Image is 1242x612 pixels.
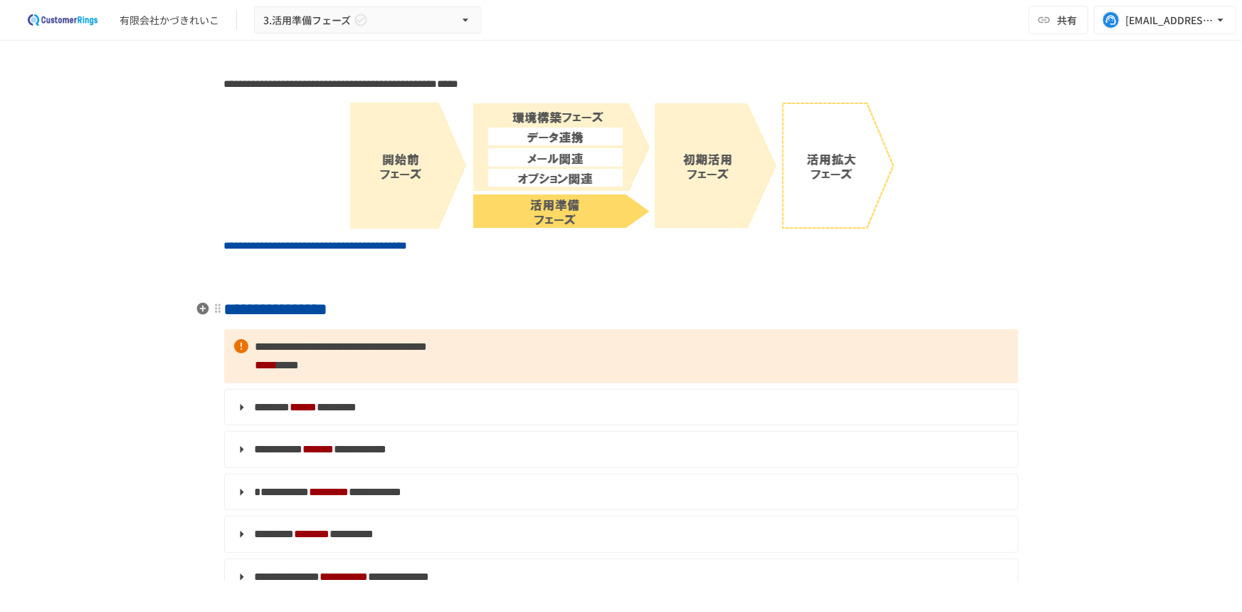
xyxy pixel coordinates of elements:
[1028,6,1088,34] button: 共有
[1057,12,1077,28] span: 共有
[120,13,219,28] div: 有限会社かづきれいこ
[254,6,482,34] button: 3.活用準備フェーズ
[1125,11,1214,29] div: [EMAIL_ADDRESS][DOMAIN_NAME]
[347,100,896,230] img: BYC3Tr9xQ0goH5s07hXTeHyjFi9nKO6h9l73oObQviV
[1094,6,1236,34] button: [EMAIL_ADDRESS][DOMAIN_NAME]
[263,11,351,29] span: 3.活用準備フェーズ
[17,9,108,31] img: 2eEvPB0nRDFhy0583kMjGN2Zv6C2P7ZKCFl8C3CzR0M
